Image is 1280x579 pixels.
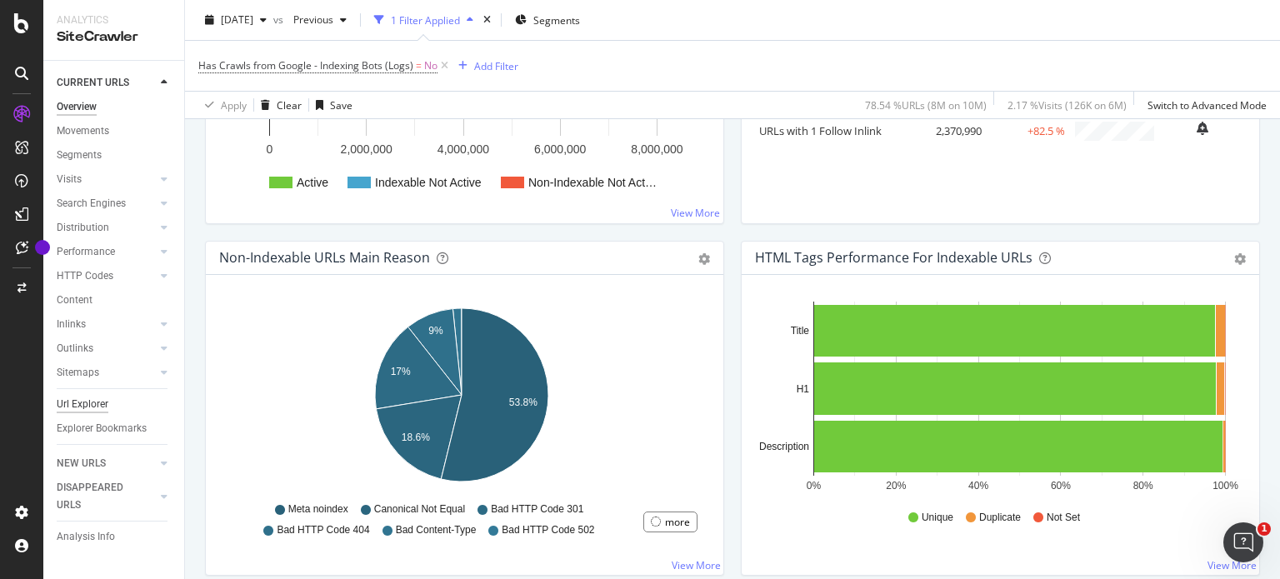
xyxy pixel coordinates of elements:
text: H1 [797,383,810,395]
span: Has Crawls from Google - Indexing Bots (Logs) [198,58,413,72]
div: Tooltip anchor [35,240,50,255]
button: Clear [254,92,302,118]
iframe: Intercom live chat [1223,522,1263,562]
button: Apply [198,92,247,118]
button: Previous [287,7,353,33]
a: Distribution [57,219,156,237]
span: Previous [287,12,333,27]
a: Inlinks [57,316,156,333]
a: Performance [57,243,156,261]
div: Inlinks [57,316,86,333]
a: URLs with 1 Follow Inlink [759,123,882,138]
text: 60% [1051,480,1071,492]
div: Search Engines [57,195,126,212]
text: 0% [807,480,822,492]
text: 18.6% [402,432,430,443]
text: 17% [391,366,411,377]
div: SiteCrawler [57,27,171,47]
span: Canonical Not Equal [374,502,465,517]
div: Apply [221,97,247,112]
button: Save [309,92,352,118]
span: Bad HTTP Code 301 [491,502,583,517]
a: Movements [57,122,172,140]
text: 40% [968,480,988,492]
div: Performance [57,243,115,261]
a: Explorer Bookmarks [57,420,172,437]
a: HTTP Codes [57,267,156,285]
span: = [416,58,422,72]
div: DISAPPEARED URLS [57,479,141,514]
a: Content [57,292,172,309]
div: Url Explorer [57,396,108,413]
div: Sitemaps [57,364,99,382]
div: Overview [57,98,97,116]
div: Content [57,292,92,309]
div: more [665,515,690,529]
div: HTML Tags Performance for Indexable URLs [755,249,1032,266]
text: 53.8% [509,397,537,408]
div: CURRENT URLS [57,74,129,92]
div: bell-plus [1197,122,1208,135]
div: Add Filter [474,58,518,72]
span: Duplicate [979,511,1021,525]
button: Add Filter [452,56,518,76]
text: 0 [267,142,273,156]
span: Segments [533,12,580,27]
a: Segments [57,147,172,164]
button: Segments [508,7,587,33]
div: gear [698,253,710,265]
a: View More [671,206,720,220]
td: 2,370,990 [919,117,986,145]
span: Meta noindex [288,502,348,517]
div: 2.17 % Visits ( 126K on 6M ) [1007,97,1127,112]
span: No [424,54,437,77]
a: View More [1207,558,1257,572]
span: Bad HTTP Code 502 [502,523,594,537]
a: DISAPPEARED URLS [57,479,156,514]
button: 1 Filter Applied [367,7,480,33]
text: Active [297,176,328,189]
a: Outlinks [57,340,156,357]
div: Movements [57,122,109,140]
text: 80% [1133,480,1153,492]
div: Analysis Info [57,528,115,546]
text: 4,000,000 [437,142,489,156]
span: Unique [922,511,953,525]
div: Switch to Advanced Mode [1147,97,1267,112]
div: times [480,12,494,28]
div: Visits [57,171,82,188]
div: NEW URLS [57,455,106,472]
text: 100% [1212,480,1238,492]
a: View More [672,558,721,572]
text: 6,000,000 [534,142,586,156]
div: Non-Indexable URLs Main Reason [219,249,430,266]
svg: A chart. [219,302,704,495]
div: Distribution [57,219,109,237]
a: Overview [57,98,172,116]
a: CURRENT URLS [57,74,156,92]
text: Indexable Not Active [375,176,482,189]
div: Clear [277,97,302,112]
span: vs [273,12,287,27]
button: [DATE] [198,7,273,33]
span: Not Set [1047,511,1080,525]
button: Switch to Advanced Mode [1141,92,1267,118]
text: Description [759,441,809,452]
text: 8,000,000 [631,142,682,156]
div: Save [330,97,352,112]
span: Bad HTTP Code 404 [277,523,369,537]
td: +82.5 % [986,117,1069,145]
svg: A chart. [755,302,1240,495]
a: Search Engines [57,195,156,212]
div: Explorer Bookmarks [57,420,147,437]
span: 1 [1257,522,1271,536]
div: 78.54 % URLs ( 8M on 10M ) [865,97,987,112]
div: Analytics [57,13,171,27]
div: 1 Filter Applied [391,12,460,27]
text: Title [791,325,810,337]
a: Visits [57,171,156,188]
text: Non-Indexable Not Act… [528,176,657,189]
text: 9% [428,325,443,337]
